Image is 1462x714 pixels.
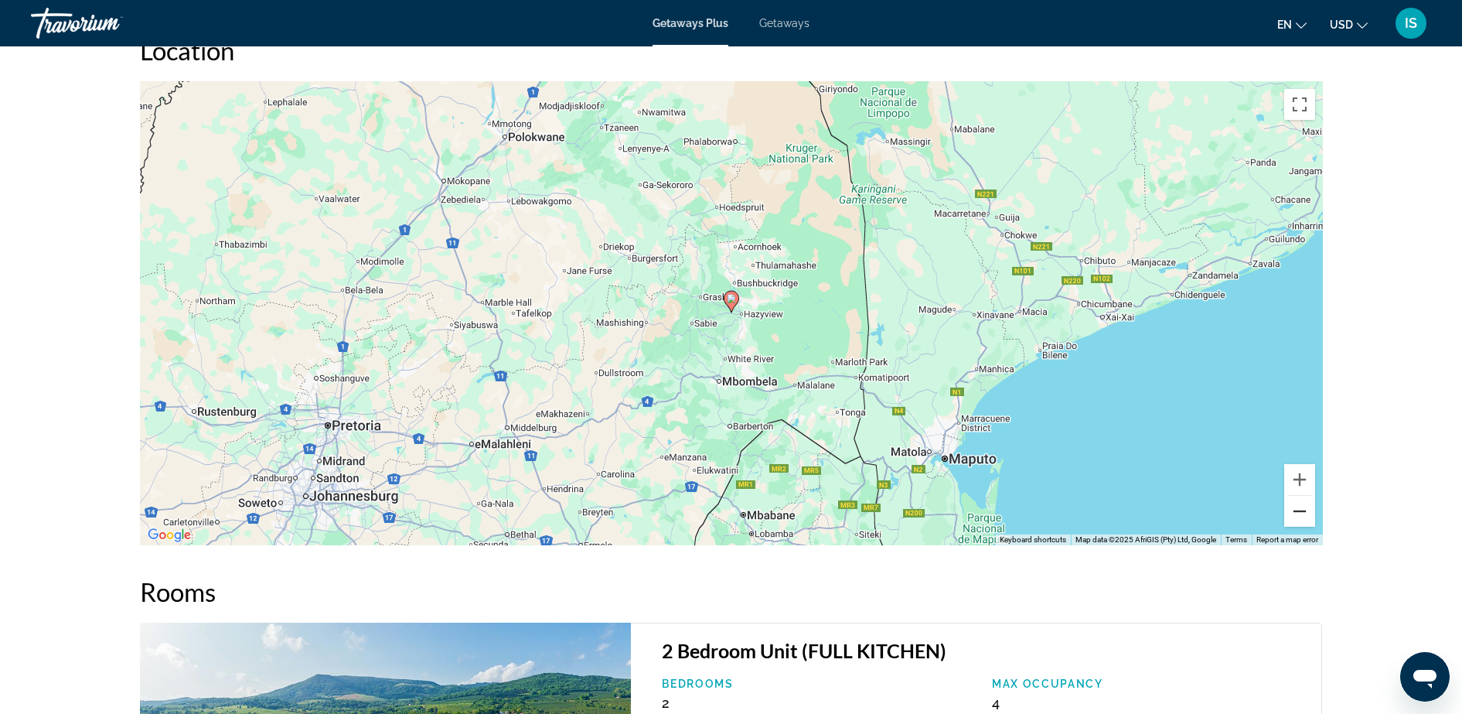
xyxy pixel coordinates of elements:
[1075,535,1216,544] span: Map data ©2025 AfriGIS (Pty) Ltd, Google
[1405,15,1417,31] span: IS
[1277,13,1307,36] button: Change language
[1391,7,1431,39] button: User Menu
[1277,19,1292,31] span: en
[1000,535,1066,545] button: Keyboard shortcuts
[31,3,186,43] a: Travorium
[144,525,195,545] img: Google
[1400,652,1450,702] iframe: Button to launch messaging window
[992,678,1307,690] p: Max Occupancy
[662,695,670,711] span: 2
[1225,535,1247,544] a: Terms (opens in new tab)
[1330,19,1353,31] span: USD
[1256,535,1318,544] a: Report a map error
[759,17,809,29] a: Getaways
[140,35,1323,66] h2: Location
[662,639,1306,662] h3: 2 Bedroom Unit (FULL KITCHEN)
[653,17,728,29] a: Getaways Plus
[662,678,976,690] p: Bedrooms
[144,525,195,545] a: Open this area in Google Maps (opens a new window)
[140,576,1323,607] h2: Rooms
[1284,464,1315,495] button: Zoom in
[992,695,1000,711] span: 4
[1330,13,1368,36] button: Change currency
[1284,89,1315,120] button: Toggle fullscreen view
[1284,496,1315,527] button: Zoom out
